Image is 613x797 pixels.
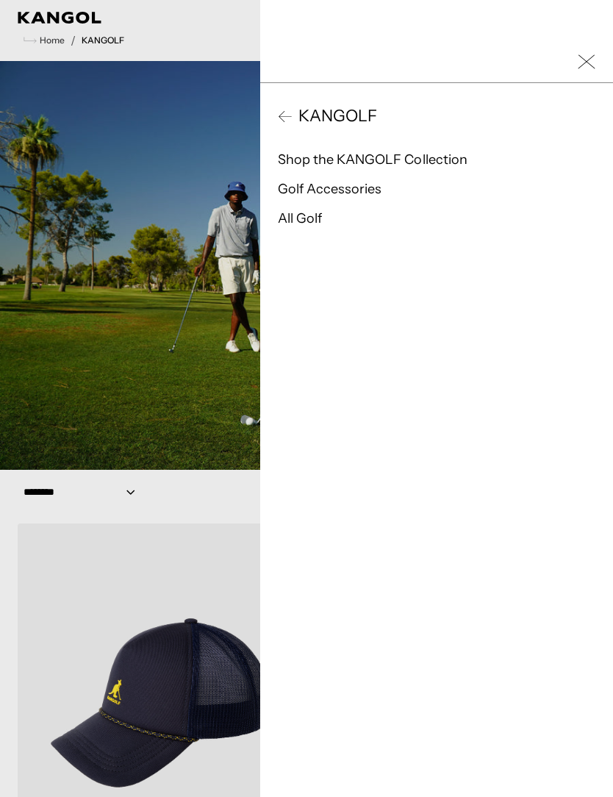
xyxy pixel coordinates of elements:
span: KANGOLF [293,105,377,127]
button: Close Mobile Nav [578,53,595,71]
button: KANGOLF [278,105,595,127]
a: Shop the KANGOLF Collection [278,151,467,168]
a: All Golf [278,210,322,226]
a: Golf Accessories [278,181,381,197]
